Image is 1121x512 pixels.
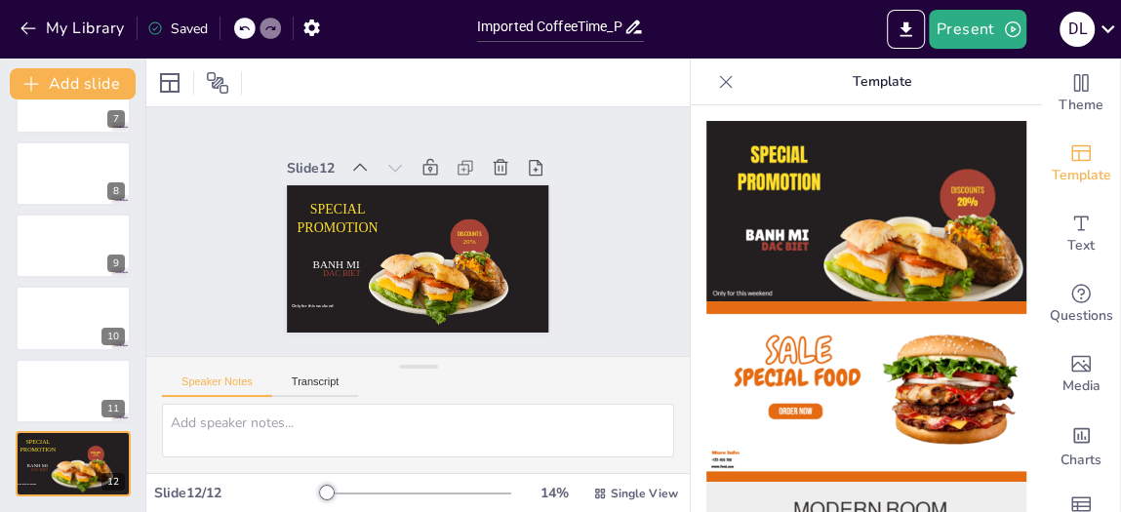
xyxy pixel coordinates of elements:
[154,67,185,98] div: Layout
[31,468,48,472] span: DAC BIET
[1042,269,1120,339] div: Get real-time input from your audience
[154,484,324,502] div: Slide 12 / 12
[1042,199,1120,269] div: Add text boxes
[1042,129,1120,199] div: Add ready made slides
[16,141,131,206] div: 8
[162,375,272,397] button: Speaker Notes
[18,483,36,485] span: Only for this weekend
[1042,410,1120,480] div: Add charts and graphs
[16,214,131,278] div: 9
[101,400,125,417] div: 11
[206,71,229,95] span: Position
[887,10,925,49] button: Export to PowerPoint
[16,286,131,350] div: 10
[706,301,1026,482] img: thumb-2.png
[477,13,624,41] input: Insert title
[27,463,48,468] span: BANH MI
[611,486,678,501] span: Single View
[531,484,578,502] div: 14 %
[107,255,125,272] div: 9
[929,10,1026,49] button: Present
[272,375,359,397] button: Transcript
[1050,305,1113,327] span: Questions
[15,13,133,44] button: My Library
[706,121,1026,301] img: thumb-1.png
[1042,59,1120,129] div: Change the overall theme
[101,473,125,491] div: 12
[1060,12,1095,47] div: D L
[16,68,131,133] div: 7
[107,182,125,200] div: 8
[276,185,308,220] span: Only for this weekend
[16,359,131,423] div: 11
[1052,165,1111,186] span: Template
[147,20,208,38] div: Saved
[371,86,419,137] div: Slide 12
[1062,375,1101,397] span: Media
[321,185,353,219] span: DAC BIET
[318,172,358,215] span: BANH MI
[101,328,125,345] div: 10
[1061,450,1101,471] span: Charts
[1042,339,1120,410] div: Add images, graphics, shapes or video
[16,431,131,495] div: 12
[741,59,1022,105] p: Template
[10,68,136,99] button: Add slide
[335,131,406,204] span: SPECIAL PROMOTION
[1067,235,1095,256] span: Text
[1060,10,1095,49] button: D L
[1059,95,1103,116] span: Theme
[107,110,125,128] div: 7
[20,438,57,453] span: SPECIAL PROMOTION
